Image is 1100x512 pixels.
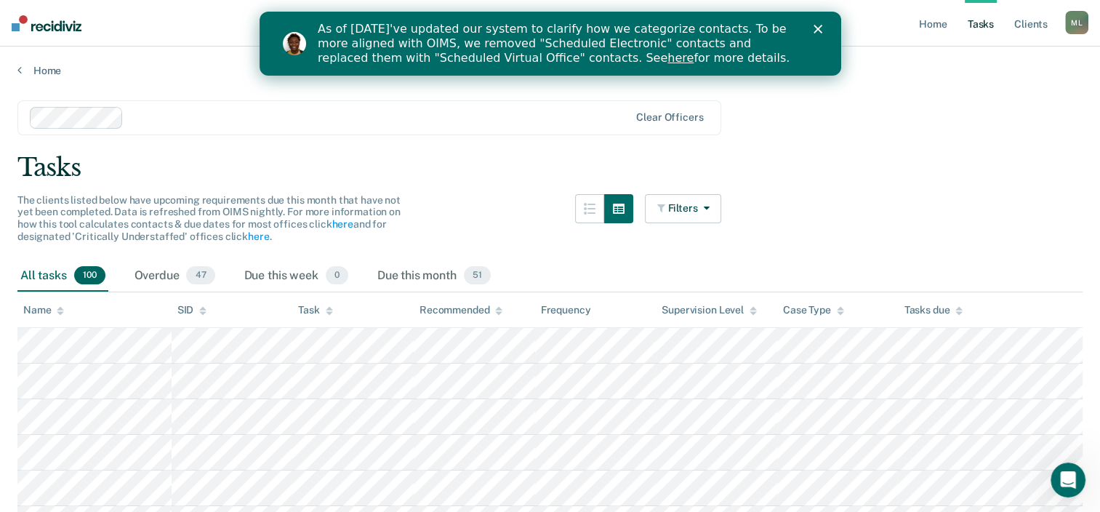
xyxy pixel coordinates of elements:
div: Due this month51 [374,260,494,292]
iframe: Intercom live chat banner [260,12,841,76]
div: M L [1065,11,1088,34]
a: Home [17,64,1083,77]
span: 0 [326,266,348,285]
span: 47 [186,266,214,285]
div: Task [298,304,332,316]
div: Close [554,13,569,22]
button: ML [1065,11,1088,34]
div: SID [177,304,207,316]
div: Case Type [783,304,844,316]
div: Tasks due [904,304,963,316]
div: Supervision Level [662,304,757,316]
div: Tasks [17,153,1083,183]
button: Filters [645,194,722,223]
div: Clear officers [636,111,703,124]
span: The clients listed below have upcoming requirements due this month that have not yet been complet... [17,194,401,242]
a: here [332,218,353,230]
span: 100 [74,266,105,285]
div: Overdue47 [132,260,218,292]
span: 51 [464,266,491,285]
div: All tasks100 [17,260,108,292]
div: Due this week0 [241,260,351,292]
a: here [408,39,434,53]
div: Recommended [419,304,502,316]
iframe: Intercom live chat [1051,463,1085,497]
div: Frequency [541,304,591,316]
a: here [248,231,269,242]
div: Name [23,304,64,316]
img: Recidiviz [12,15,81,31]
